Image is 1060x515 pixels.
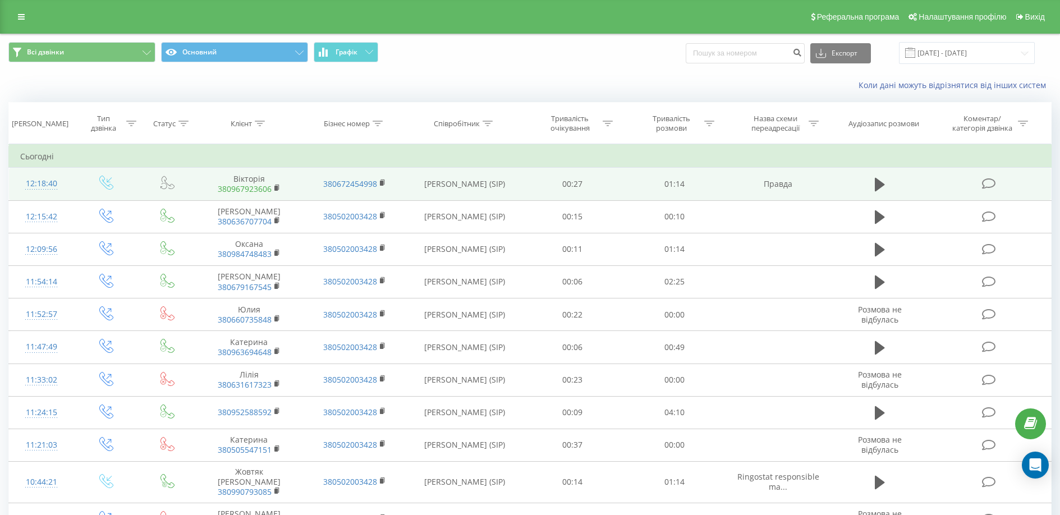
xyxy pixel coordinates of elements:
[218,183,272,194] a: 380967923606
[196,168,302,200] td: Вікторія
[858,369,902,390] span: Розмова не відбулась
[323,211,377,222] a: 380502003428
[623,429,725,461] td: 00:00
[218,314,272,325] a: 380660735848
[919,12,1006,21] span: Налаштування профілю
[1022,452,1049,479] div: Open Intercom Messenger
[324,119,370,128] div: Бізнес номер
[686,43,805,63] input: Пошук за номером
[323,374,377,385] a: 380502003428
[196,364,302,396] td: Лілія
[408,331,522,364] td: [PERSON_NAME] (SIP)
[623,200,725,233] td: 00:10
[623,331,725,364] td: 00:49
[434,119,480,128] div: Співробітник
[323,439,377,450] a: 380502003428
[623,462,725,503] td: 01:14
[20,238,63,260] div: 12:09:56
[623,298,725,331] td: 00:00
[522,233,623,265] td: 00:11
[408,200,522,233] td: [PERSON_NAME] (SIP)
[522,331,623,364] td: 00:06
[336,48,357,56] span: Графік
[218,249,272,259] a: 380984748483
[817,12,900,21] span: Реферальна програма
[196,265,302,298] td: [PERSON_NAME]
[408,233,522,265] td: [PERSON_NAME] (SIP)
[623,396,725,429] td: 04:10
[161,42,308,62] button: Основний
[218,347,272,357] a: 380963694648
[314,42,378,62] button: Графік
[20,336,63,358] div: 11:47:49
[522,396,623,429] td: 00:09
[84,114,123,133] div: Тип дзвінка
[810,43,871,63] button: Експорт
[408,364,522,396] td: [PERSON_NAME] (SIP)
[641,114,701,133] div: Тривалість розмови
[323,407,377,417] a: 380502003428
[522,298,623,331] td: 00:22
[12,119,68,128] div: [PERSON_NAME]
[746,114,806,133] div: Назва схеми переадресації
[323,476,377,487] a: 380502003428
[323,243,377,254] a: 380502003428
[323,342,377,352] a: 380502003428
[196,200,302,233] td: [PERSON_NAME]
[218,486,272,497] a: 380990793085
[218,444,272,455] a: 380505547151
[522,429,623,461] td: 00:37
[623,233,725,265] td: 01:14
[858,304,902,325] span: Розмова не відбулась
[218,216,272,227] a: 380636707704
[522,364,623,396] td: 00:23
[218,407,272,417] a: 380952588592
[20,471,63,493] div: 10:44:21
[522,462,623,503] td: 00:14
[408,298,522,331] td: [PERSON_NAME] (SIP)
[408,396,522,429] td: [PERSON_NAME] (SIP)
[725,168,831,200] td: Правда
[522,168,623,200] td: 00:27
[1025,12,1045,21] span: Вихід
[540,114,600,133] div: Тривалість очікування
[8,42,155,62] button: Всі дзвінки
[196,331,302,364] td: Катерина
[623,364,725,396] td: 00:00
[20,206,63,228] div: 12:15:42
[196,233,302,265] td: Оксана
[858,434,902,455] span: Розмова не відбулась
[9,145,1052,168] td: Сьогодні
[20,402,63,424] div: 11:24:15
[218,282,272,292] a: 380679167545
[737,471,819,492] span: Ringostat responsible ma...
[623,265,725,298] td: 02:25
[153,119,176,128] div: Статус
[323,178,377,189] a: 380672454998
[20,304,63,325] div: 11:52:57
[196,298,302,331] td: Юлия
[623,168,725,200] td: 01:14
[196,462,302,503] td: Жовтяк [PERSON_NAME]
[522,265,623,298] td: 00:06
[218,379,272,390] a: 380631617323
[20,434,63,456] div: 11:21:03
[522,200,623,233] td: 00:15
[408,168,522,200] td: [PERSON_NAME] (SIP)
[27,48,64,57] span: Всі дзвінки
[323,276,377,287] a: 380502003428
[408,462,522,503] td: [PERSON_NAME] (SIP)
[949,114,1015,133] div: Коментар/категорія дзвінка
[20,369,63,391] div: 11:33:02
[848,119,919,128] div: Аудіозапис розмови
[323,309,377,320] a: 380502003428
[408,429,522,461] td: [PERSON_NAME] (SIP)
[231,119,252,128] div: Клієнт
[859,80,1052,90] a: Коли дані можуть відрізнятися вiд інших систем
[196,429,302,461] td: Катерина
[20,271,63,293] div: 11:54:14
[408,265,522,298] td: [PERSON_NAME] (SIP)
[20,173,63,195] div: 12:18:40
